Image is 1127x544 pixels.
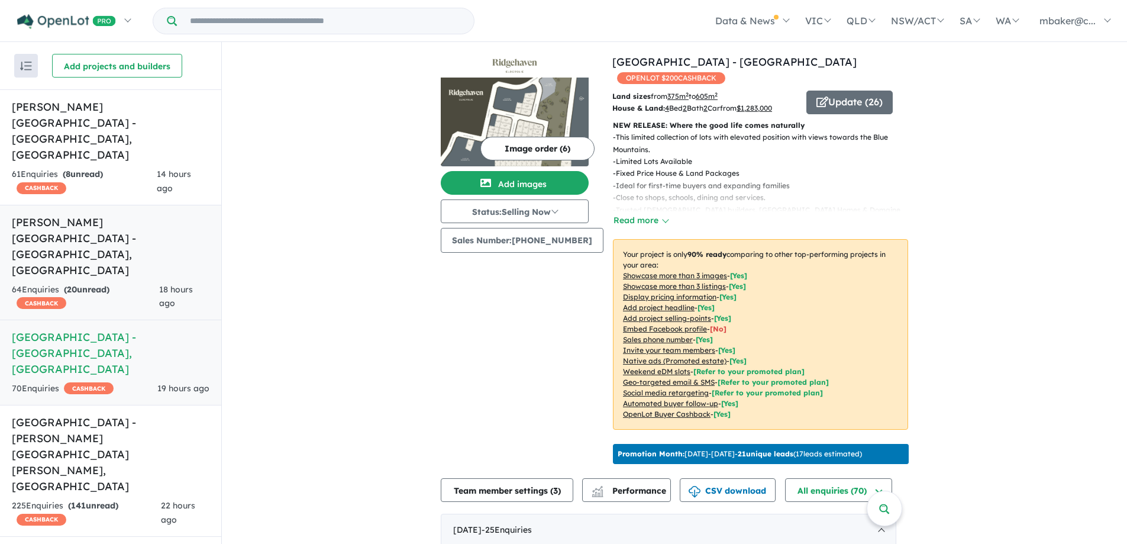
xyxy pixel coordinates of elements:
span: [Refer to your promoted plan] [693,367,805,376]
u: Native ads (Promoted estate) [623,356,726,365]
span: CASHBACK [17,182,66,194]
u: $ 1,283,000 [737,104,772,112]
u: 2 [683,104,687,112]
span: [Yes] [713,410,731,419]
span: to [689,92,718,101]
u: Automated buyer follow-up [623,399,718,408]
b: 90 % ready [687,250,726,259]
span: 19 hours ago [157,383,209,394]
span: [ Yes ] [696,335,713,344]
button: Image order (6) [480,137,595,160]
img: Ridgehaven Estate - Elderslie Logo [445,59,584,73]
button: CSV download [680,478,776,502]
span: [ Yes ] [714,314,731,323]
u: 2 [703,104,708,112]
p: [DATE] - [DATE] - ( 17 leads estimated) [618,449,862,459]
span: 22 hours ago [161,500,195,525]
span: 3 [553,485,558,496]
img: line-chart.svg [592,486,603,493]
b: Land sizes [612,92,651,101]
u: Social media retargeting [623,388,709,397]
p: - Limited Lots Available [613,156,918,168]
u: 4 [665,104,669,112]
input: Try estate name, suburb, builder or developer [179,8,472,34]
p: from [612,91,797,102]
u: Invite your team members [623,346,715,355]
div: 61 Enquir ies [12,168,157,196]
a: Ridgehaven Estate - Elderslie LogoRidgehaven Estate - Elderslie [441,54,589,166]
div: 70 Enquir ies [12,382,114,396]
u: 375 m [667,92,689,101]
b: 21 unique leads [738,449,793,458]
u: Showcase more than 3 listings [623,282,726,291]
span: CASHBACK [64,382,114,394]
span: [ No ] [710,324,726,333]
strong: ( unread) [64,284,109,295]
p: - Close to shops, schools, dining and services. [613,192,918,204]
span: [Yes] [721,399,738,408]
u: Sales phone number [623,335,693,344]
img: bar-chart.svg [592,490,603,497]
p: - Trusted [DEMOGRAPHIC_DATA] builders, [GEOGRAPHIC_DATA] Homes & Domaine Homes [613,204,918,228]
span: - 25 Enquir ies [482,524,532,535]
p: - Fixed Price House & Land Packages [613,168,918,179]
button: Add images [441,171,589,195]
span: [ Yes ] [729,282,746,291]
h5: [PERSON_NAME][GEOGRAPHIC_DATA] - [GEOGRAPHIC_DATA] , [GEOGRAPHIC_DATA] [12,99,209,163]
img: Ridgehaven Estate - Elderslie [441,78,589,166]
p: - Ideal for first-time buyers and expanding families [613,180,918,192]
span: CASHBACK [17,297,66,309]
a: [GEOGRAPHIC_DATA] - [GEOGRAPHIC_DATA] [612,55,857,69]
img: download icon [689,486,700,498]
strong: ( unread) [68,500,118,511]
h5: [PERSON_NAME][GEOGRAPHIC_DATA] - [GEOGRAPHIC_DATA] , [GEOGRAPHIC_DATA] [12,214,209,278]
p: Your project is only comparing to other top-performing projects in your area: - - - - - - - - - -... [613,239,908,430]
p: - This limited collection of lots with elevated position with views towards the Blue Mountains. [613,131,918,156]
button: Status:Selling Now [441,199,589,223]
u: Add project selling-points [623,314,711,323]
span: [ Yes ] [718,346,735,355]
span: 18 hours ago [159,284,193,309]
p: NEW RELEASE: Where the good life comes naturally [613,120,908,131]
sup: 2 [715,91,718,98]
span: CASHBACK [17,514,66,526]
span: OPENLOT $ 200 CASHBACK [617,72,725,84]
span: [ Yes ] [719,292,737,301]
u: OpenLot Buyer Cashback [623,410,711,419]
span: 141 [71,500,86,511]
button: Team member settings (3) [441,478,573,502]
u: Add project headline [623,303,695,312]
button: Read more [613,214,669,227]
b: House & Land: [612,104,665,112]
span: [Yes] [729,356,747,365]
u: 605 m [696,92,718,101]
p: Bed Bath Car from [612,102,797,114]
u: Weekend eDM slots [623,367,690,376]
h5: [GEOGRAPHIC_DATA] - [GEOGRAPHIC_DATA] , [GEOGRAPHIC_DATA] [12,329,209,377]
span: [Refer to your promoted plan] [718,378,829,387]
b: Promotion Month: [618,449,684,458]
button: Update (26) [806,91,893,114]
strong: ( unread) [63,169,103,179]
button: All enquiries (70) [785,478,892,502]
span: 8 [66,169,70,179]
img: sort.svg [20,62,32,70]
span: [ Yes ] [730,271,747,280]
div: 64 Enquir ies [12,283,159,311]
button: Sales Number:[PHONE_NUMBER] [441,228,603,253]
img: Openlot PRO Logo White [17,14,116,29]
span: 20 [67,284,77,295]
span: mbaker@c... [1039,15,1096,27]
u: Display pricing information [623,292,716,301]
u: Embed Facebook profile [623,324,707,333]
button: Performance [582,478,671,502]
u: Geo-targeted email & SMS [623,378,715,387]
sup: 2 [686,91,689,98]
span: [Refer to your promoted plan] [712,388,823,397]
u: Showcase more than 3 images [623,271,727,280]
span: Performance [593,485,666,496]
span: [ Yes ] [697,303,715,312]
button: Add projects and builders [52,54,182,78]
h5: [GEOGRAPHIC_DATA] - [PERSON_NAME][GEOGRAPHIC_DATA][PERSON_NAME] , [GEOGRAPHIC_DATA] [12,414,209,494]
span: 14 hours ago [157,169,191,194]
